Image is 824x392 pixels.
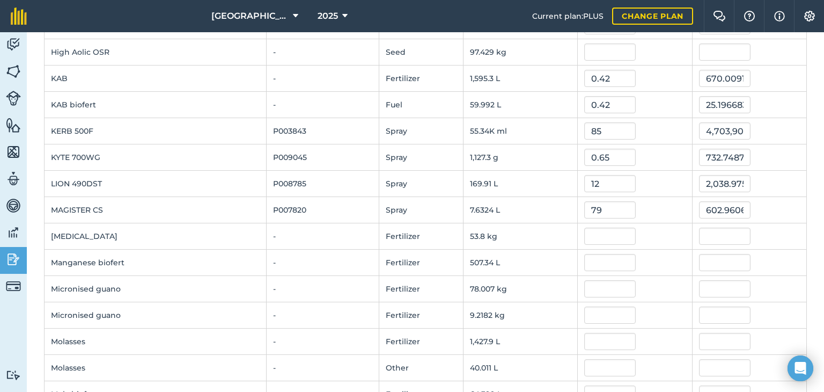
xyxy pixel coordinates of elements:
td: LION 490DST [45,171,267,197]
img: svg+xml;base64,PD94bWwgdmVyc2lvbj0iMS4wIiBlbmNvZGluZz0idXRmLTgiPz4KPCEtLSBHZW5lcmF0b3I6IEFkb2JlIE... [6,91,21,106]
td: High Aolic OSR [45,39,267,66]
td: - [267,276,379,302]
img: Two speech bubbles overlapping with the left bubble in the forefront [713,11,726,21]
td: P003843 [267,118,379,144]
td: Fertilizer [379,276,464,302]
td: - [267,355,379,381]
td: Manganese biofert [45,250,267,276]
td: - [267,66,379,92]
img: svg+xml;base64,PHN2ZyB4bWxucz0iaHR0cDovL3d3dy53My5vcmcvMjAwMC9zdmciIHdpZHRoPSI1NiIgaGVpZ2h0PSI2MC... [6,144,21,160]
td: - [267,329,379,355]
td: 7.6324 L [464,197,578,223]
td: Spray [379,171,464,197]
td: - [267,92,379,118]
td: KAB biofert [45,92,267,118]
td: 1,427.9 L [464,329,578,355]
img: svg+xml;base64,PD94bWwgdmVyc2lvbj0iMS4wIiBlbmNvZGluZz0idXRmLTgiPz4KPCEtLSBHZW5lcmF0b3I6IEFkb2JlIE... [6,171,21,187]
td: 97.429 kg [464,39,578,66]
img: svg+xml;base64,PD94bWwgdmVyc2lvbj0iMS4wIiBlbmNvZGluZz0idXRmLTgiPz4KPCEtLSBHZW5lcmF0b3I6IEFkb2JlIE... [6,370,21,380]
td: Fertilizer [379,223,464,250]
td: KAB [45,66,267,92]
td: Spray [379,144,464,171]
img: A question mark icon [743,11,756,21]
td: 40.011 L [464,355,578,381]
td: 1,595.3 L [464,66,578,92]
td: KYTE 700WG [45,144,267,171]
div: Open Intercom Messenger [788,355,813,381]
td: 55.34K ml [464,118,578,144]
img: svg+xml;base64,PHN2ZyB4bWxucz0iaHR0cDovL3d3dy53My5vcmcvMjAwMC9zdmciIHdpZHRoPSI1NiIgaGVpZ2h0PSI2MC... [6,117,21,133]
td: 507.34 L [464,250,578,276]
td: Fertilizer [379,66,464,92]
td: Spray [379,197,464,223]
td: 9.2182 kg [464,302,578,329]
td: Molasses [45,329,267,355]
img: fieldmargin Logo [11,8,27,25]
td: Fertilizer [379,250,464,276]
td: - [267,302,379,329]
td: 169.91 L [464,171,578,197]
td: P009045 [267,144,379,171]
td: Spray [379,118,464,144]
td: Molasses [45,355,267,381]
td: P008785 [267,171,379,197]
img: svg+xml;base64,PD94bWwgdmVyc2lvbj0iMS4wIiBlbmNvZGluZz0idXRmLTgiPz4KPCEtLSBHZW5lcmF0b3I6IEFkb2JlIE... [6,251,21,267]
img: svg+xml;base64,PD94bWwgdmVyc2lvbj0iMS4wIiBlbmNvZGluZz0idXRmLTgiPz4KPCEtLSBHZW5lcmF0b3I6IEFkb2JlIE... [6,198,21,214]
td: - [267,39,379,66]
td: Micronised guano [45,276,267,302]
img: A cog icon [803,11,816,21]
td: 53.8 kg [464,223,578,250]
img: svg+xml;base64,PD94bWwgdmVyc2lvbj0iMS4wIiBlbmNvZGluZz0idXRmLTgiPz4KPCEtLSBHZW5lcmF0b3I6IEFkb2JlIE... [6,279,21,294]
img: svg+xml;base64,PHN2ZyB4bWxucz0iaHR0cDovL3d3dy53My5vcmcvMjAwMC9zdmciIHdpZHRoPSI1NiIgaGVpZ2h0PSI2MC... [6,63,21,79]
img: svg+xml;base64,PD94bWwgdmVyc2lvbj0iMS4wIiBlbmNvZGluZz0idXRmLTgiPz4KPCEtLSBHZW5lcmF0b3I6IEFkb2JlIE... [6,224,21,241]
td: Fertilizer [379,329,464,355]
td: [MEDICAL_DATA] [45,223,267,250]
span: 2025 [318,10,338,23]
td: - [267,250,379,276]
img: svg+xml;base64,PD94bWwgdmVyc2lvbj0iMS4wIiBlbmNvZGluZz0idXRmLTgiPz4KPCEtLSBHZW5lcmF0b3I6IEFkb2JlIE... [6,37,21,53]
td: KERB 500F [45,118,267,144]
td: - [267,223,379,250]
td: Fuel [379,92,464,118]
td: 1,127.3 g [464,144,578,171]
td: Other [379,355,464,381]
td: 59.992 L [464,92,578,118]
span: [GEOGRAPHIC_DATA] [211,10,289,23]
td: Micronised guano [45,302,267,329]
td: P007820 [267,197,379,223]
td: MAGISTER CS [45,197,267,223]
a: Change plan [612,8,693,25]
td: Seed [379,39,464,66]
span: Current plan : PLUS [532,10,604,22]
td: Fertilizer [379,302,464,329]
td: 78.007 kg [464,276,578,302]
img: svg+xml;base64,PHN2ZyB4bWxucz0iaHR0cDovL3d3dy53My5vcmcvMjAwMC9zdmciIHdpZHRoPSIxNyIgaGVpZ2h0PSIxNy... [774,10,785,23]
